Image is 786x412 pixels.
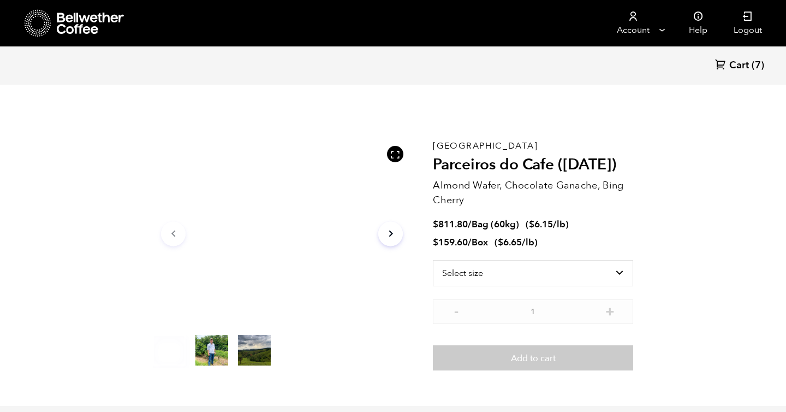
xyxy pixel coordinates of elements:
span: ( ) [526,218,569,231]
bdi: 6.15 [529,218,553,231]
span: $ [433,218,438,231]
span: /lb [553,218,565,231]
span: $ [529,218,534,231]
span: Box [472,236,488,249]
bdi: 159.60 [433,236,468,249]
span: $ [498,236,503,249]
button: Add to cart [433,345,633,370]
button: + [603,305,617,316]
span: Cart [729,59,749,72]
h2: Parceiros do Cafe ([DATE]) [433,156,633,174]
a: Cart (7) [715,58,764,73]
button: - [449,305,463,316]
span: Bag (60kg) [472,218,519,231]
span: ( ) [495,236,538,249]
span: / [468,218,472,231]
span: / [468,236,472,249]
span: $ [433,236,438,249]
span: (7) [752,59,764,72]
p: Almond Wafer, Chocolate Ganache, Bing Cherry [433,178,633,208]
bdi: 6.65 [498,236,522,249]
bdi: 811.80 [433,218,468,231]
span: /lb [522,236,534,249]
